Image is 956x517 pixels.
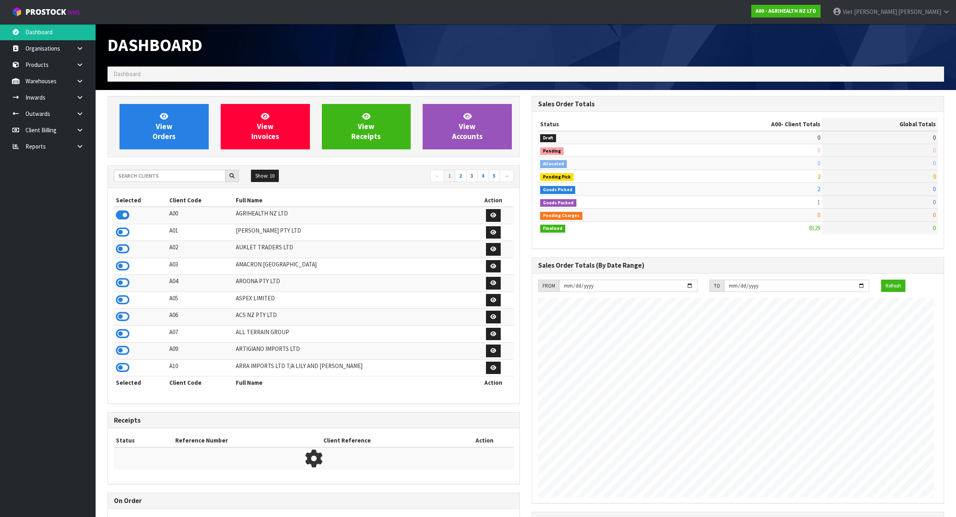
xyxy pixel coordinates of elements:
[234,241,473,258] td: AUKLET TRADERS LTD
[234,309,473,326] td: ACS NZ PTY LTD
[167,325,234,343] td: A07
[456,434,513,447] th: Action
[540,225,565,233] span: Finalised
[933,185,936,193] span: 0
[540,199,576,207] span: Goods Packed
[319,170,513,184] nav: Page navigation
[234,359,473,376] td: ARRA IMPORTS LTD T/A LILY AND [PERSON_NAME]
[234,292,473,309] td: ASPEX LIMITED
[670,118,822,131] th: - Client Totals
[466,170,478,182] a: 3
[167,343,234,360] td: A09
[251,112,279,141] span: View Invoices
[119,104,209,149] a: ViewOrders
[322,104,411,149] a: ViewReceipts
[321,434,456,447] th: Client Reference
[756,8,816,14] strong: A00 - AGRIHEALTH NZ LTD
[167,292,234,309] td: A05
[540,212,582,220] span: Pending Charges
[881,280,905,292] button: Refresh
[234,258,473,275] td: AMACRON [GEOGRAPHIC_DATA]
[822,118,938,131] th: Global Totals
[234,343,473,360] td: ARTIGIANO IMPORTS LTD
[114,497,513,505] h3: On Order
[167,224,234,241] td: A01
[540,134,556,142] span: Draft
[817,172,820,180] span: 2
[234,325,473,343] td: ALL TERRAIN GROUP
[540,173,574,181] span: Pending Pick
[933,147,936,154] span: 0
[444,170,455,182] a: 1
[933,134,936,141] span: 0
[114,417,513,424] h3: Receipts
[423,104,512,149] a: ViewAccounts
[538,118,670,131] th: Status
[809,224,820,232] span: 8129
[430,170,444,182] a: ←
[251,170,279,182] button: Show: 10
[455,170,466,182] a: 2
[114,434,173,447] th: Status
[167,207,234,224] td: A00
[538,280,559,292] div: FROM
[540,147,564,155] span: Pending
[234,224,473,241] td: [PERSON_NAME] PTY LTD
[173,434,321,447] th: Reference Number
[114,70,141,78] span: Dashboard
[933,198,936,206] span: 0
[933,224,936,232] span: 0
[234,376,473,389] th: Full Name
[933,159,936,167] span: 0
[25,7,66,17] span: ProStock
[473,376,513,389] th: Action
[771,120,781,128] span: A00
[933,172,936,180] span: 0
[114,170,225,182] input: Search clients
[167,376,234,389] th: Client Code
[488,170,500,182] a: 5
[500,170,513,182] a: →
[817,147,820,154] span: 0
[933,211,936,219] span: 0
[452,112,483,141] span: View Accounts
[817,198,820,206] span: 1
[817,159,820,167] span: 0
[538,262,938,269] h3: Sales Order Totals (By Date Range)
[167,309,234,326] td: A06
[114,376,167,389] th: Selected
[167,241,234,258] td: A02
[540,160,567,168] span: Allocated
[538,100,938,108] h3: Sales Order Totals
[221,104,310,149] a: ViewInvoices
[898,8,941,16] span: [PERSON_NAME]
[540,186,575,194] span: Goods Picked
[351,112,381,141] span: View Receipts
[473,194,513,207] th: Action
[114,194,167,207] th: Selected
[234,194,473,207] th: Full Name
[167,275,234,292] td: A04
[234,207,473,224] td: AGRIHEALTH NZ LTD
[817,134,820,141] span: 0
[167,258,234,275] td: A03
[167,359,234,376] td: A10
[153,112,176,141] span: View Orders
[817,185,820,193] span: 2
[817,211,820,219] span: 0
[709,280,724,292] div: TO
[751,5,821,18] a: A00 - AGRIHEALTH NZ LTD
[108,34,202,56] span: Dashboard
[12,7,22,17] img: cube-alt.png
[843,8,897,16] span: Viet [PERSON_NAME]
[477,170,489,182] a: 4
[167,194,234,207] th: Client Code
[68,9,80,16] small: WMS
[234,275,473,292] td: AROONA PTY LTD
